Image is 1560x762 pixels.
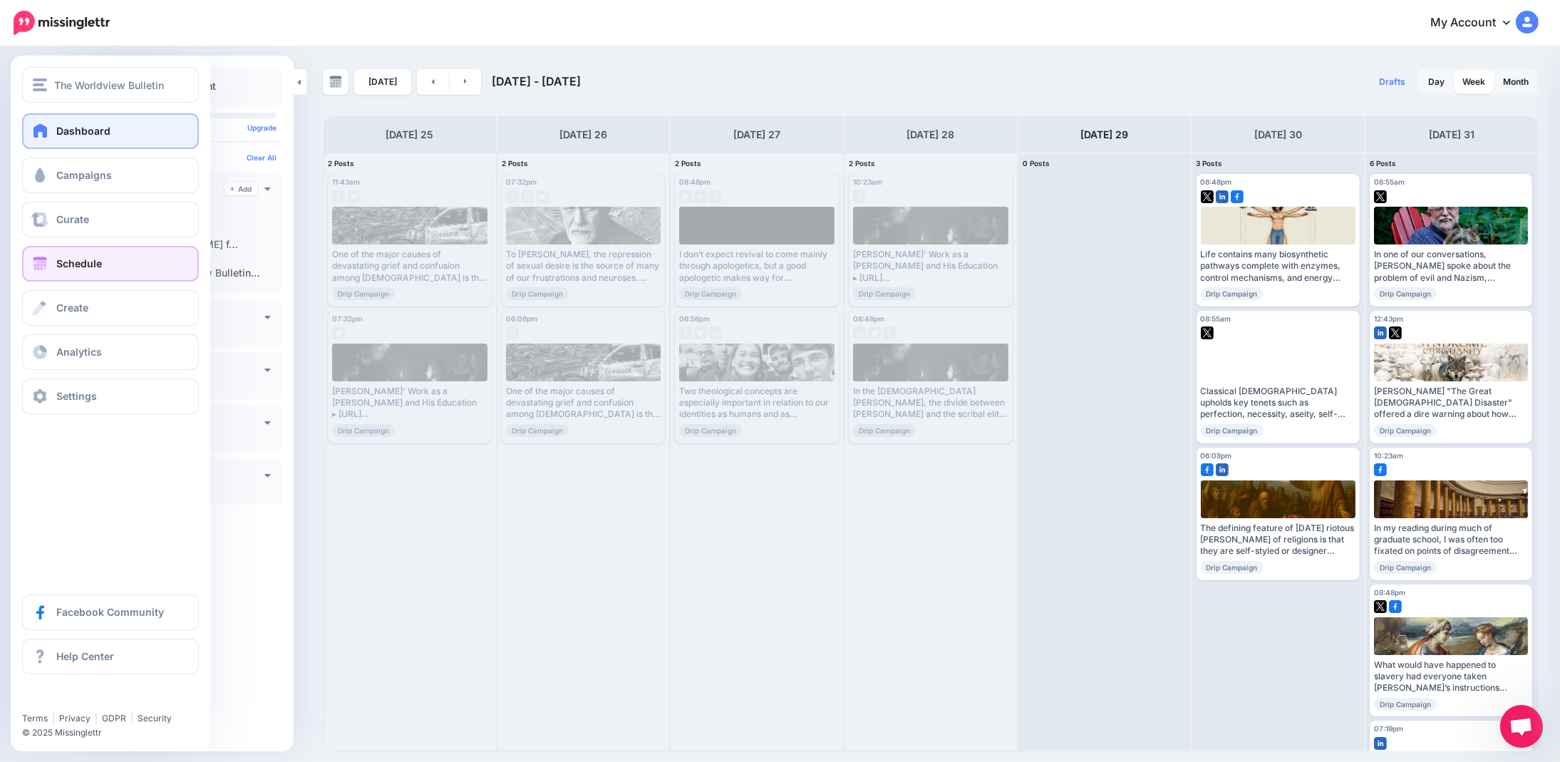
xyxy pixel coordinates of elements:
span: 2 Posts [502,159,528,168]
img: linkedin-grey-square.png [506,326,519,339]
span: Facebook Community [56,606,164,618]
a: Help Center [22,639,199,674]
h4: [DATE] 30 [1254,126,1302,143]
a: Security [138,713,172,724]
a: Week [1454,71,1494,93]
img: facebook-square.png [1389,600,1402,613]
img: twitter-square.png [1374,600,1387,613]
h4: [DATE] 26 [559,126,607,143]
a: Drafts [1370,69,1414,95]
img: facebook-grey-square.png [506,190,519,203]
span: 08:55am [1374,177,1405,186]
img: twitter-square.png [1374,190,1387,203]
span: 0 Posts [1023,159,1050,168]
span: 08:55am [1201,314,1231,323]
span: 07:32pm [506,177,537,186]
img: twitter-square.png [1201,190,1214,203]
h4: [DATE] 31 [1429,126,1474,143]
a: Settings [22,379,199,414]
img: linkedin-square.png [1216,463,1229,476]
img: twitter-grey-square.png [868,326,881,339]
span: 07:32pm [332,314,363,323]
a: My Account [1416,6,1539,41]
div: One of the major causes of devastating grief and confusion among [DEMOGRAPHIC_DATA] is that our e... [332,249,487,284]
span: 2 Posts [675,159,701,168]
div: The defining feature of [DATE] riotous [PERSON_NAME] of religions is that they are self-styled or... [1201,522,1356,557]
img: linkedin-grey-square.png [709,326,722,339]
span: 10:23am [1374,451,1403,460]
span: 07:19pm [1374,724,1403,733]
span: 10:23am [853,177,882,186]
a: Upgrade [247,123,277,132]
span: Drip Campaign [506,424,569,437]
div: Two theological concepts are especially important in relation to our identities as humans and as ... [679,386,835,421]
div: What would have happened to slavery had everyone taken [PERSON_NAME]’s instructions literally? Re... [1374,659,1528,694]
span: 08:48pm [1201,177,1232,186]
span: 08:48pm [679,177,711,186]
div: [PERSON_NAME]' Work as a [PERSON_NAME] and His Education ▸ [URL] #[DEMOGRAPHIC_DATA] #[DEMOGRAPHI... [332,386,487,421]
h4: [DATE] 25 [386,126,433,143]
img: facebook-square.png [1201,463,1214,476]
h4: [DATE] 27 [733,126,780,143]
a: Clear All [247,153,277,162]
span: Campaigns [56,169,112,181]
div: [PERSON_NAME]' Work as a [PERSON_NAME] and His Education ▸ [URL] #[DEMOGRAPHIC_DATA] #[DEMOGRAPHI... [853,249,1008,284]
img: facebook-grey-square.png [883,326,896,339]
img: twitter-grey-square.png [347,190,360,203]
img: linkedin-grey-square.png [853,326,866,339]
div: Life contains many biosynthetic pathways complete with enzymes, control mechanisms, and energy re... [1201,249,1356,284]
img: twitter-grey-square.png [694,326,707,339]
span: Drip Campaign [1374,698,1437,711]
a: Month [1494,71,1537,93]
a: Add [224,182,257,195]
a: Terms [22,713,48,724]
iframe: Twitter Follow Button [22,692,130,706]
img: menu.png [33,78,47,91]
span: Settings [56,390,97,402]
span: | [95,713,98,724]
img: facebook-grey-square.png [679,326,692,339]
span: Drip Campaign [332,287,395,300]
span: 08:48pm [853,314,884,323]
span: Drip Campaign [679,287,742,300]
span: Drip Campaign [506,287,569,300]
span: 06:08pm [506,314,537,323]
div: Classical [DEMOGRAPHIC_DATA] upholds key tenets such as perfection, necessity, aseity, self-suffi... [1201,386,1356,421]
img: linkedin-square.png [1216,190,1229,203]
img: linkedin-square.png [1374,326,1387,339]
span: Drip Campaign [1374,424,1437,437]
span: Dashboard [56,125,110,137]
span: 3 Posts [1197,159,1223,168]
img: Missinglettr [14,11,110,35]
span: 06:56pm [679,314,710,323]
span: Create [56,302,88,314]
img: twitter-square.png [1201,326,1214,339]
img: twitter-grey-square.png [332,326,345,339]
span: [DATE] - [DATE] [492,74,581,88]
img: facebook-grey-square.png [709,190,722,203]
span: The Worldview Bulletin [54,77,164,93]
span: Curate [56,213,89,225]
img: linkedin-grey-square.png [694,190,707,203]
button: The Worldview Bulletin [22,67,199,103]
img: twitter-grey-square.png [536,190,549,203]
span: | [130,713,133,724]
div: In my reading during much of graduate school, I was often too fixated on points of disagreement w... [1374,522,1528,557]
span: Drip Campaign [679,424,742,437]
span: 2 Posts [849,159,875,168]
a: Curate [22,202,199,237]
span: 08:48pm [1374,588,1405,597]
span: Drip Campaign [853,424,916,437]
a: Privacy [59,713,91,724]
a: GDPR [102,713,126,724]
img: facebook-grey-square.png [332,190,345,203]
img: facebook-square.png [1374,463,1387,476]
img: facebook-square.png [1231,190,1244,203]
img: calendar-grey-darker.png [329,76,342,88]
span: 11:43am [332,177,360,186]
a: Create [22,290,199,326]
span: Analytics [56,346,102,358]
span: Schedule [56,257,102,269]
div: [PERSON_NAME] "The Great [DEMOGRAPHIC_DATA] Disaster" offered a dire warning about how [DEMOGRAPH... [1374,386,1528,421]
div: I don’t expect revival to come mainly through apologetics, but a good apologetic makes way for [D... [679,249,835,284]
